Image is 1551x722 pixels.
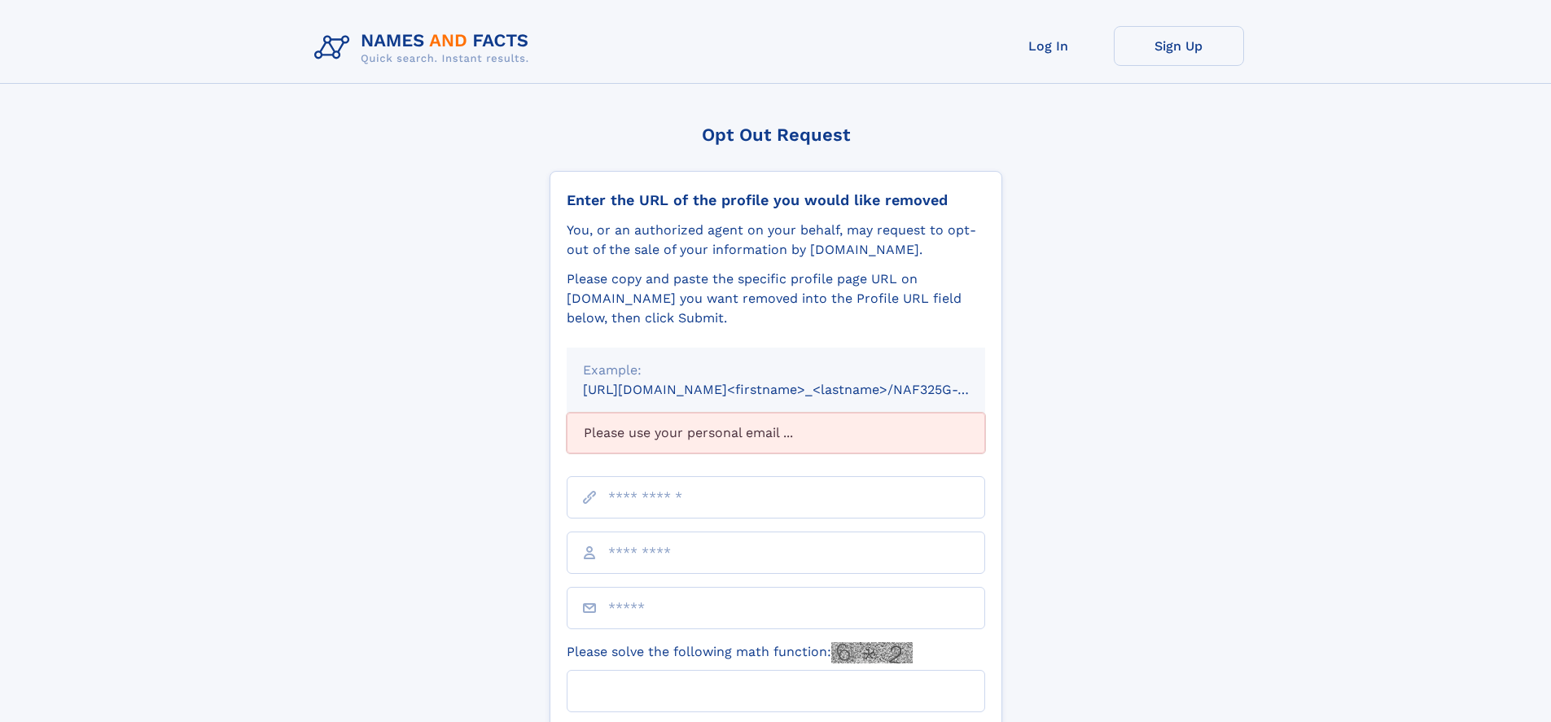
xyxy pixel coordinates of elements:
a: Log In [984,26,1114,66]
small: [URL][DOMAIN_NAME]<firstname>_<lastname>/NAF325G-xxxxxxxx [583,382,1016,397]
label: Please solve the following math function: [567,642,913,663]
img: Logo Names and Facts [308,26,542,70]
a: Sign Up [1114,26,1244,66]
div: Please copy and paste the specific profile page URL on [DOMAIN_NAME] you want removed into the Pr... [567,269,985,328]
div: Opt Out Request [550,125,1002,145]
div: Enter the URL of the profile you would like removed [567,191,985,209]
div: Example: [583,361,969,380]
div: You, or an authorized agent on your behalf, may request to opt-out of the sale of your informatio... [567,221,985,260]
div: Please use your personal email ... [567,413,985,453]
